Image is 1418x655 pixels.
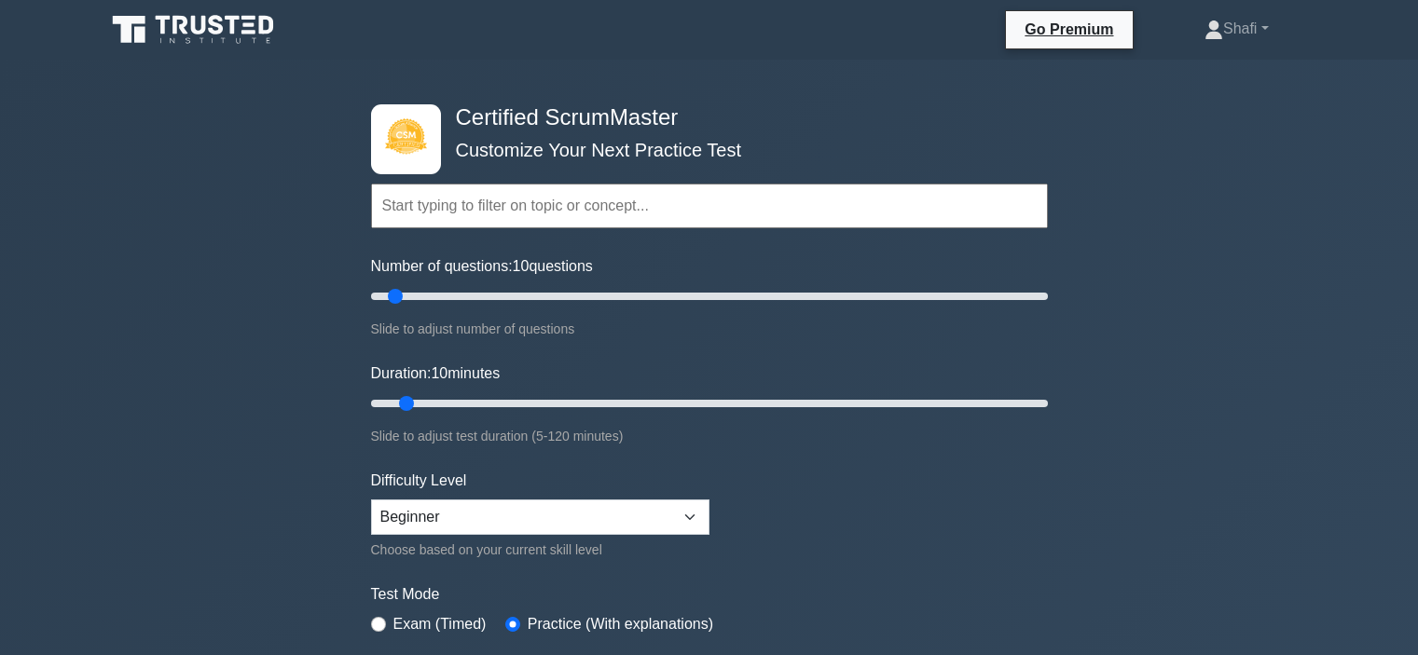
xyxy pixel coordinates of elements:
span: 10 [513,258,530,274]
h4: Certified ScrumMaster [448,104,957,131]
span: 10 [431,365,447,381]
a: Shafi [1160,10,1314,48]
div: Choose based on your current skill level [371,539,709,561]
label: Difficulty Level [371,470,467,492]
label: Practice (With explanations) [528,613,713,635]
input: Start typing to filter on topic or concept... [371,184,1048,228]
div: Slide to adjust number of questions [371,318,1048,340]
label: Duration: minutes [371,362,501,385]
div: Slide to adjust test duration (5-120 minutes) [371,425,1048,447]
a: Go Premium [1013,18,1124,41]
label: Number of questions: questions [371,255,593,278]
label: Exam (Timed) [393,613,487,635]
label: Test Mode [371,583,1048,606]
